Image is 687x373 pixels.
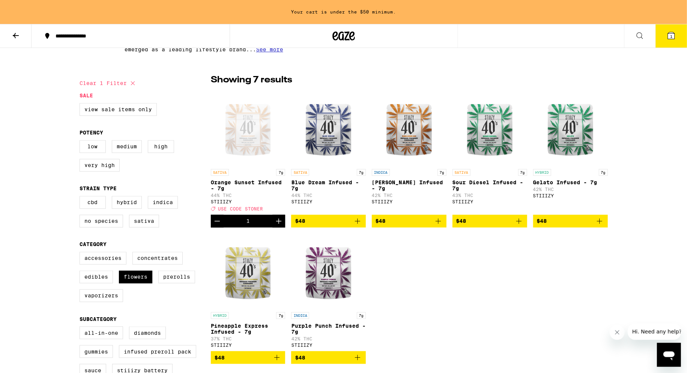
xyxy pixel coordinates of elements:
img: STIIIZY - Purple Punch Infused - 7g [291,233,366,308]
label: Concentrates [132,252,183,264]
label: Diamonds [129,326,166,339]
legend: Potency [79,130,103,136]
label: Infused Preroll Pack [119,345,196,358]
label: All-In-One [79,326,123,339]
p: Blue Dream Infused - 7g [291,179,366,191]
a: Open page for Pineapple Express Infused - 7g from STIIIZY [211,233,285,351]
p: 7g [276,169,285,176]
div: STIIIZY [211,199,285,204]
legend: Sale [79,93,93,98]
img: STIIIZY - Gelato Infused - 7g [533,90,607,165]
p: Showing 7 results [211,74,292,87]
span: $48 [456,218,466,224]
p: HYBRID [533,169,551,176]
p: SATIVA [211,169,229,176]
div: 1 [246,218,249,224]
p: HYBRID [211,312,229,319]
button: Clear 1 filter [79,74,137,93]
p: Orange Sunset Infused - 7g [211,179,285,191]
p: 44% THC [211,193,285,198]
img: STIIIZY - Sour Diesel Infused - 7g [452,90,527,165]
img: STIIIZY - Blue Dream Infused - 7g [291,90,366,165]
iframe: Close message [609,325,624,340]
label: Edibles [79,270,113,283]
p: 42% THC [533,187,607,192]
button: Increment [272,215,285,227]
span: $48 [214,354,225,360]
legend: Category [79,241,106,247]
p: 43% THC [452,193,527,198]
label: Flowers [119,270,152,283]
label: Gummies [79,345,113,358]
a: Open page for Sour Diesel Infused - 7g from STIIIZY [452,90,527,215]
button: Add to bag [291,351,366,364]
button: Add to bag [211,351,285,364]
p: SATIVA [452,169,470,176]
p: INDICA [372,169,390,176]
legend: Subcategory [79,316,117,322]
p: 7g [357,169,366,176]
p: INDICA [291,312,309,319]
span: $48 [375,218,385,224]
button: Decrement [211,215,223,227]
p: Gelato Infused - 7g [533,179,607,185]
label: View Sale Items Only [79,103,157,116]
p: [PERSON_NAME] Infused - 7g [372,179,446,191]
a: Open page for Orange Sunset Infused - 7g from STIIIZY [211,90,285,215]
img: STIIIZY - King Louis XIII Infused - 7g [372,90,446,165]
span: See more [256,46,283,52]
span: Hi. Need any help? [4,5,54,11]
span: $48 [295,218,305,224]
span: 1 [670,34,672,39]
span: $48 [295,354,305,360]
img: STIIIZY - Pineapple Express Infused - 7g [211,233,285,308]
p: 7g [276,312,285,319]
p: 7g [357,312,366,319]
span: USE CODE STONER [218,206,263,211]
label: Prerolls [158,270,195,283]
label: Sativa [129,215,159,227]
label: High [148,140,174,153]
button: Add to bag [291,215,366,227]
label: Accessories [79,252,126,264]
p: 42% THC [372,193,446,198]
div: STIIIZY [533,193,607,198]
label: Low [79,140,106,153]
label: Medium [112,140,142,153]
button: 1 [655,24,687,48]
legend: Strain Type [79,185,117,191]
div: STIIIZY [452,199,527,204]
a: Open page for King Louis XIII Infused - 7g from STIIIZY [372,90,446,215]
a: Open page for Gelato Infused - 7g from STIIIZY [533,90,607,215]
p: Pineapple Express Infused - 7g [211,322,285,334]
a: Open page for Blue Dream Infused - 7g from STIIIZY [291,90,366,215]
label: Very High [79,159,120,172]
button: Add to bag [452,215,527,227]
label: Vaporizers [79,289,123,302]
iframe: Message from company [627,323,681,340]
p: Purple Punch Infused - 7g [291,322,366,334]
label: No Species [79,215,123,227]
div: STIIIZY [291,199,366,204]
p: 37% THC [211,336,285,341]
div: STIIIZY [211,342,285,347]
p: SATIVA [291,169,309,176]
iframe: Button to launch messaging window [657,343,681,367]
p: Sour Diesel Infused - 7g [452,179,527,191]
button: Add to bag [372,215,446,227]
button: Add to bag [533,215,607,227]
label: CBD [79,196,106,209]
p: 7g [518,169,527,176]
p: 7g [598,169,607,176]
a: Open page for Purple Punch Infused - 7g from STIIIZY [291,233,366,351]
p: 42% THC [291,336,366,341]
div: STIIIZY [291,342,366,347]
p: 44% THC [291,193,366,198]
label: Hybrid [112,196,142,209]
div: STIIIZY [372,199,446,204]
label: Indica [148,196,178,209]
span: $48 [537,218,547,224]
p: 7g [437,169,446,176]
